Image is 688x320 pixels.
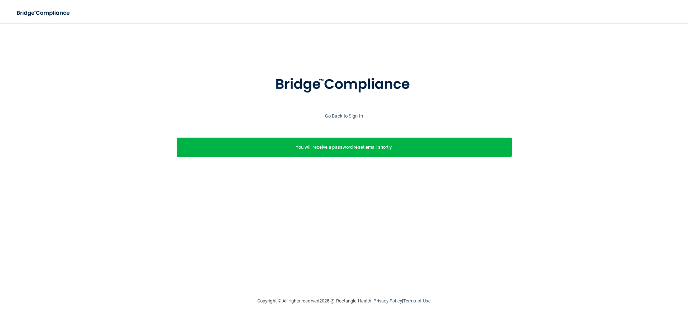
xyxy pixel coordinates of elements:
[261,66,427,103] img: bridge_compliance_login_screen.278c3ca4.svg
[403,298,431,304] a: Terms of Use
[325,113,363,119] a: Go Back to Sign In
[213,290,475,312] div: Copyright © All rights reserved 2025 @ Rectangle Health | |
[11,6,77,20] img: bridge_compliance_login_screen.278c3ca4.svg
[564,269,679,298] iframe: Drift Widget Chat Controller
[373,298,402,304] a: Privacy Policy
[182,143,506,152] p: You will receive a password reset email shortly.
